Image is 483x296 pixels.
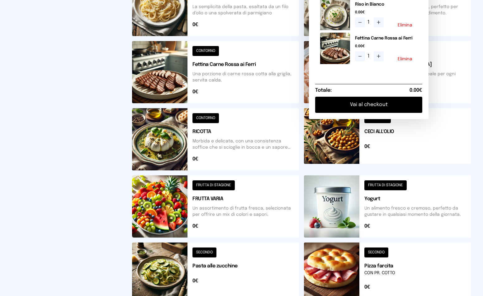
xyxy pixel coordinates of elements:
h2: Riso in Bianco [355,1,417,7]
button: Vai al checkout [315,97,422,113]
h2: Fettina Carne Rossa ai Ferri [355,35,417,41]
span: 0.00€ [355,44,417,49]
span: 1 [367,53,371,60]
span: 0.00€ [355,10,417,15]
span: 1 [367,19,371,26]
button: Elimina [398,23,412,27]
img: media [320,33,350,64]
span: 0.00€ [410,87,422,94]
h6: Totale: [315,87,332,94]
button: Elimina [398,57,412,61]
